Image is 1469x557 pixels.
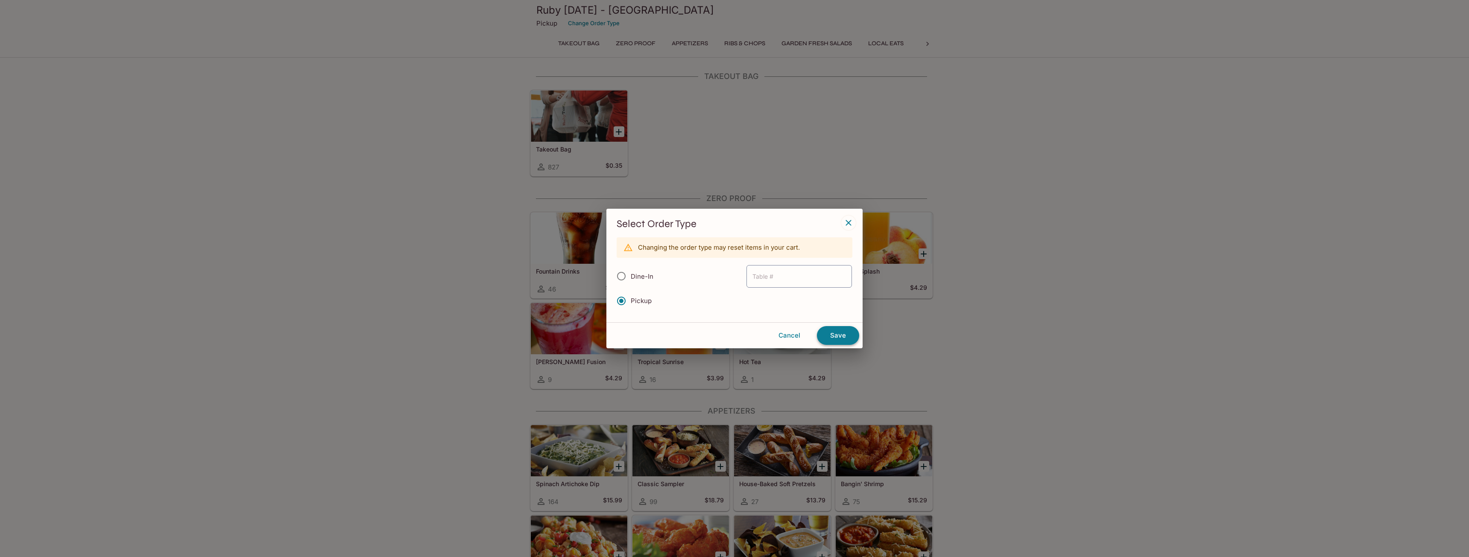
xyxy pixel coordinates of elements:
[746,265,852,288] input: Table #
[631,272,653,280] span: Dine-In
[817,326,859,345] button: Save
[617,217,852,230] h3: Select Order Type
[631,297,652,305] span: Pickup
[765,327,814,344] button: Cancel
[638,243,800,251] p: Changing the order type may reset items in your cart.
